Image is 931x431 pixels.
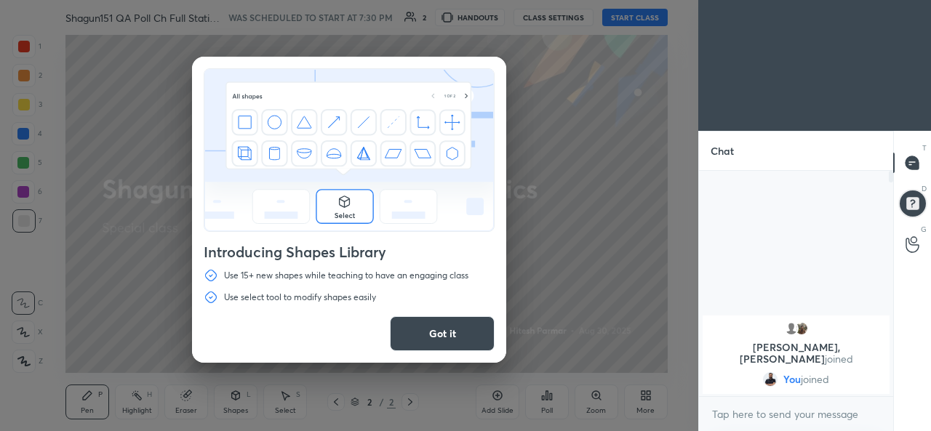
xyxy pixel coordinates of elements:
p: Use select tool to modify shapes easily [224,291,376,303]
div: grid [699,313,893,397]
h4: Introducing Shapes Library [204,243,495,261]
p: [PERSON_NAME], [PERSON_NAME] [711,342,881,365]
span: joined [825,352,853,366]
span: joined [801,374,829,385]
p: Use 15+ new shapes while teaching to have an engaging class [224,270,468,281]
img: 064a80f352db4d41b92189c2aa3a0405.jpg [794,321,809,336]
img: default.png [784,321,799,336]
p: G [921,224,927,235]
img: shapes-walkthrough.70ba7d5a.svg [204,69,494,231]
button: Got it [390,316,495,351]
span: You [783,374,801,385]
p: D [922,183,927,194]
p: T [922,142,927,153]
img: 0020fdcc045b4a44a6896f6ec361806c.png [763,372,778,387]
p: Chat [699,132,746,170]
